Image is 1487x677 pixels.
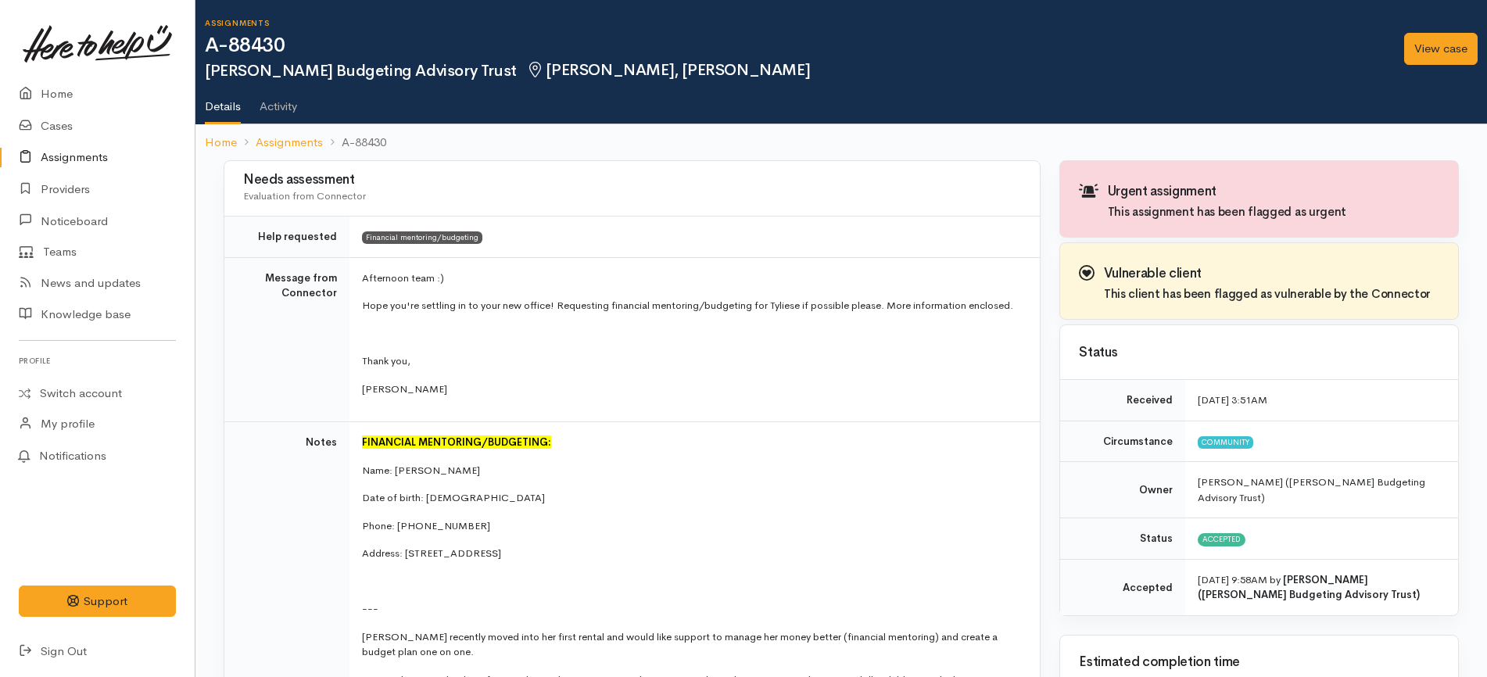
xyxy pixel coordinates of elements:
h3: Urgent assignment [1108,184,1346,199]
button: Support [19,586,176,618]
a: Details [205,79,241,124]
li: A-88430 [323,134,386,152]
td: Status [1060,518,1185,560]
p: Afternoon team :) [362,270,1021,286]
a: View case [1404,33,1478,65]
h4: This assignment has been flagged as urgent [1108,206,1346,219]
h3: Estimated completion time [1079,655,1439,670]
span: by [1270,573,1281,586]
p: Phone: [PHONE_NUMBER] [362,518,1021,534]
h1: A-88430 [205,34,1395,57]
h2: [PERSON_NAME] Budgeting Advisory Trust [205,62,1395,80]
p: Thank you, [362,353,1021,369]
p: --- [362,601,1021,617]
nav: breadcrumb [195,124,1487,161]
span: [PERSON_NAME], [PERSON_NAME] [526,60,810,80]
td: Owner [1060,462,1185,518]
time: [DATE] 3:51AM [1198,393,1267,407]
a: Assignments [256,134,323,152]
td: Message from Connector [224,257,349,422]
td: Circumstance [1060,421,1185,462]
b: [PERSON_NAME] ([PERSON_NAME] Budgeting Advisory Trust) [1198,573,1420,602]
h3: Needs assessment [243,173,1021,188]
time: [DATE] 9:58AM [1198,573,1267,586]
a: Home [205,134,237,152]
span: Evaluation from Connector [243,189,366,202]
td: Received [1060,380,1185,421]
span: Financial mentoring/budgeting [362,231,482,244]
h3: Vulnerable client [1104,267,1431,281]
font: FINANCIAL MENTORING/BUDGETING: [362,435,551,449]
p: Address: [STREET_ADDRESS] [362,546,1021,561]
p: Name: [PERSON_NAME] [362,463,1021,478]
h4: This client has been flagged as vulnerable by the Connector [1104,288,1431,301]
td: Accepted [1060,559,1185,615]
span: [PERSON_NAME] ([PERSON_NAME] Budgeting Advisory Trust) [1198,475,1425,504]
td: Help requested [224,217,349,258]
h3: Status [1079,346,1439,360]
h6: Assignments [205,19,1395,27]
p: [PERSON_NAME] [362,381,1021,397]
p: Date of birth: [DEMOGRAPHIC_DATA] [362,490,1021,506]
p: [PERSON_NAME] recently moved into her first rental and would like support to manage her money bet... [362,629,1021,660]
span: Community [1198,436,1253,449]
h6: Profile [19,350,176,371]
span: Accepted [1198,533,1245,546]
a: Activity [260,79,297,123]
p: Hope you're settling in to your new office! Requesting financial mentoring/budgeting for Tyliese ... [362,298,1021,313]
